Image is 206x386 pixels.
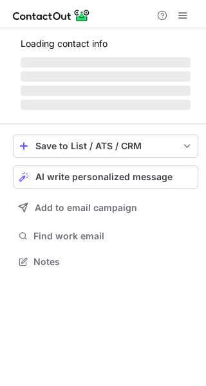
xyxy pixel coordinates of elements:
span: Notes [33,256,193,268]
span: ‌ [21,57,191,68]
button: save-profile-one-click [13,134,198,158]
button: Add to email campaign [13,196,198,219]
span: AI write personalized message [35,172,173,182]
span: ‌ [21,100,191,110]
img: ContactOut v5.3.10 [13,8,90,23]
button: AI write personalized message [13,165,198,188]
span: ‌ [21,86,191,96]
div: Save to List / ATS / CRM [35,141,176,151]
p: Loading contact info [21,39,191,49]
button: Find work email [13,227,198,245]
span: Add to email campaign [35,203,137,213]
button: Notes [13,253,198,271]
span: ‌ [21,71,191,82]
span: Find work email [33,230,193,242]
